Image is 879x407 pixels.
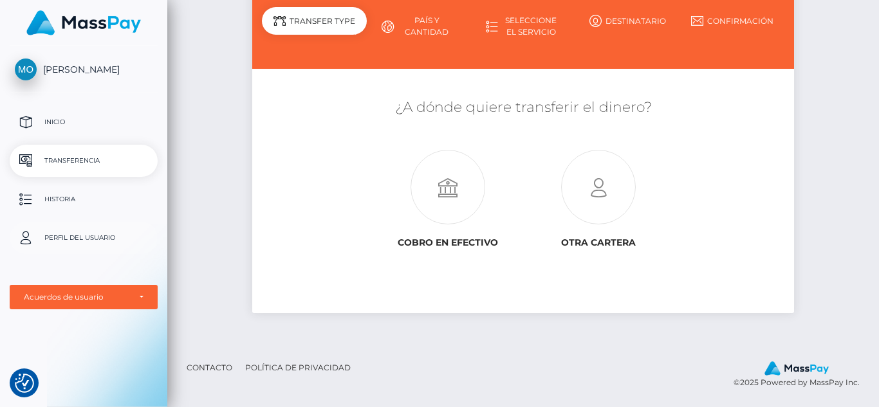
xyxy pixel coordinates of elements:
img: MassPay [26,10,141,35]
button: Acuerdos de usuario [10,285,158,309]
a: País y cantidad [367,10,471,43]
img: Revisit consent button [15,374,34,393]
h5: ¿A dónde quiere transferir el dinero? [262,98,784,118]
a: Transferencia [10,145,158,177]
h6: Otra cartera [533,237,664,248]
span: [PERSON_NAME] [10,64,158,75]
button: Consent Preferences [15,374,34,393]
a: Tipo de transferencia [262,10,366,43]
a: Contacto [181,357,237,377]
a: Destinatario [575,10,680,32]
a: Inicio [10,106,158,138]
div: Transfer Type [262,7,366,35]
div: © 2025 Powered by MassPay Inc. [734,361,869,389]
a: Perfil del usuario [10,222,158,254]
p: Inicio [15,113,153,132]
a: Política de privacidad [240,357,356,377]
img: MassPay [764,361,829,375]
p: Transferencia [15,151,153,170]
div: Acuerdos de usuario [24,292,129,302]
p: Perfil del usuario [15,228,153,248]
h6: Cobro en efectivo [382,237,514,248]
a: Historia [10,183,158,215]
a: Seleccione el servicio [471,10,575,43]
p: Historia [15,190,153,209]
a: Confirmación [680,10,784,32]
